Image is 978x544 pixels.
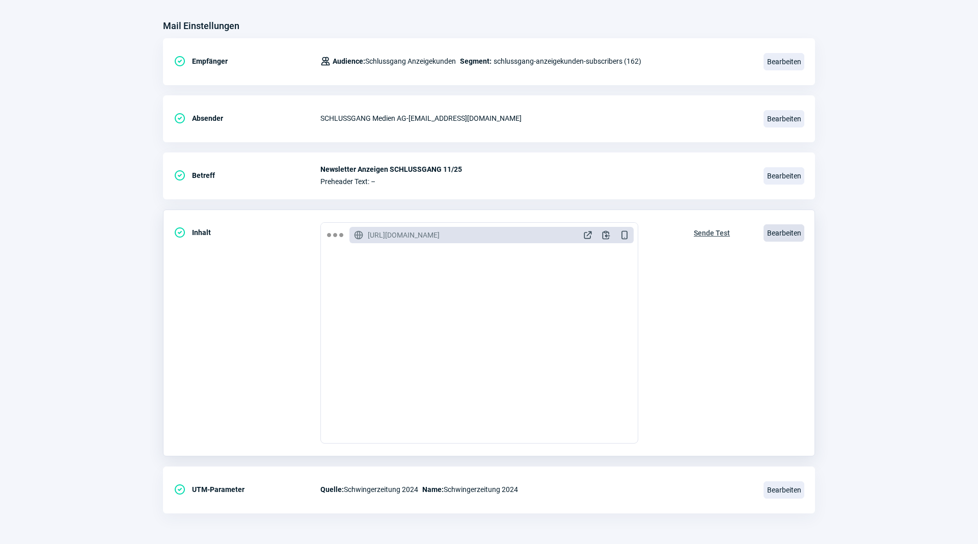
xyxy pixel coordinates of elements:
[163,18,239,34] h3: Mail Einstellungen
[320,165,751,173] span: Newsletter Anzeigen SCHLUSSGANG 11/25
[764,224,804,242] span: Bearbeiten
[174,51,320,71] div: Empfänger
[174,165,320,186] div: Betreff
[764,53,804,70] span: Bearbeiten
[174,108,320,128] div: Absender
[174,222,320,243] div: Inhalt
[333,55,456,67] span: Schlussgang Anzeigekunden
[422,485,444,494] span: Name:
[320,51,641,71] div: schlussgang-anzeigekunden-subscribers (162)
[460,55,492,67] span: Segment:
[368,230,440,240] span: [URL][DOMAIN_NAME]
[764,110,804,127] span: Bearbeiten
[764,481,804,499] span: Bearbeiten
[333,57,365,65] span: Audience:
[683,222,741,242] button: Sende Test
[694,225,730,241] span: Sende Test
[174,479,320,500] div: UTM-Parameter
[320,485,344,494] span: Quelle:
[320,108,751,128] div: SCHLUSSGANG Medien AG - [EMAIL_ADDRESS][DOMAIN_NAME]
[764,167,804,185] span: Bearbeiten
[320,177,751,186] span: Preheader Text: –
[422,483,518,496] span: Schwingerzeitung 2024
[320,483,418,496] span: Schwingerzeitung 2024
